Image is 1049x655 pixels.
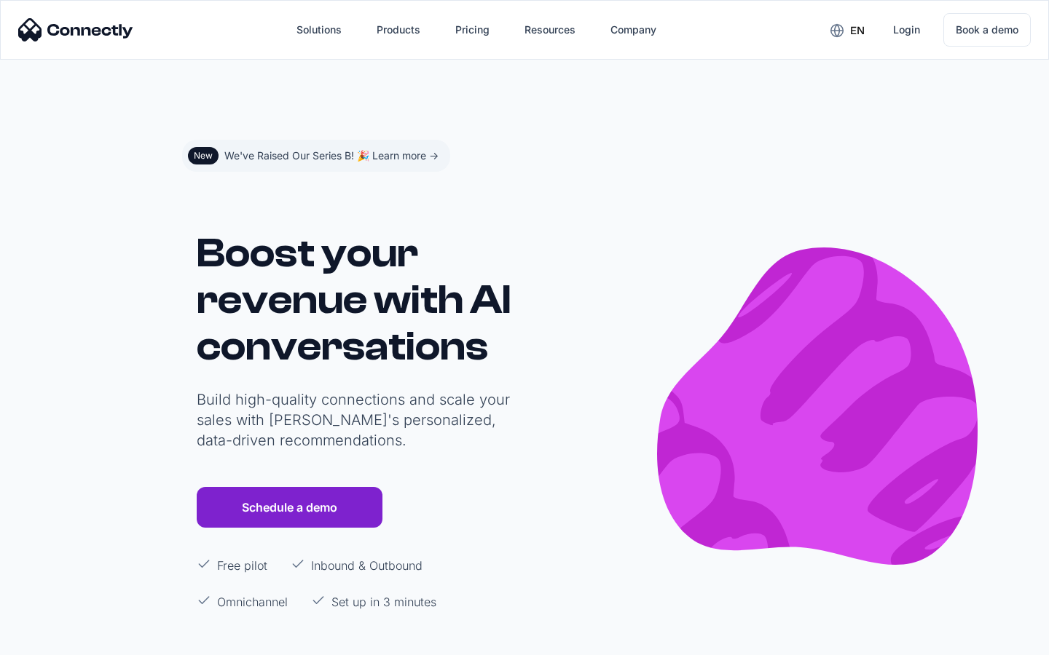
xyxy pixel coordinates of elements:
[455,20,490,40] div: Pricing
[182,140,450,172] a: NewWe've Raised Our Series B! 🎉 Learn more ->
[197,389,517,450] p: Build high-quality connections and scale your sales with [PERSON_NAME]'s personalized, data-drive...
[18,18,133,41] img: Connectly Logo
[217,593,288,611] p: Omnichannel
[377,20,420,40] div: Products
[881,12,932,47] a: Login
[943,13,1031,47] a: Book a demo
[444,12,501,47] a: Pricing
[331,593,436,611] p: Set up in 3 minutes
[15,628,87,650] aside: Language selected: English
[850,20,865,41] div: en
[194,150,213,162] div: New
[197,487,382,528] a: Schedule a demo
[610,20,656,40] div: Company
[224,146,439,166] div: We've Raised Our Series B! 🎉 Learn more ->
[893,20,920,40] div: Login
[197,230,517,370] h1: Boost your revenue with AI conversations
[311,557,423,574] p: Inbound & Outbound
[217,557,267,574] p: Free pilot
[296,20,342,40] div: Solutions
[524,20,575,40] div: Resources
[29,630,87,650] ul: Language list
